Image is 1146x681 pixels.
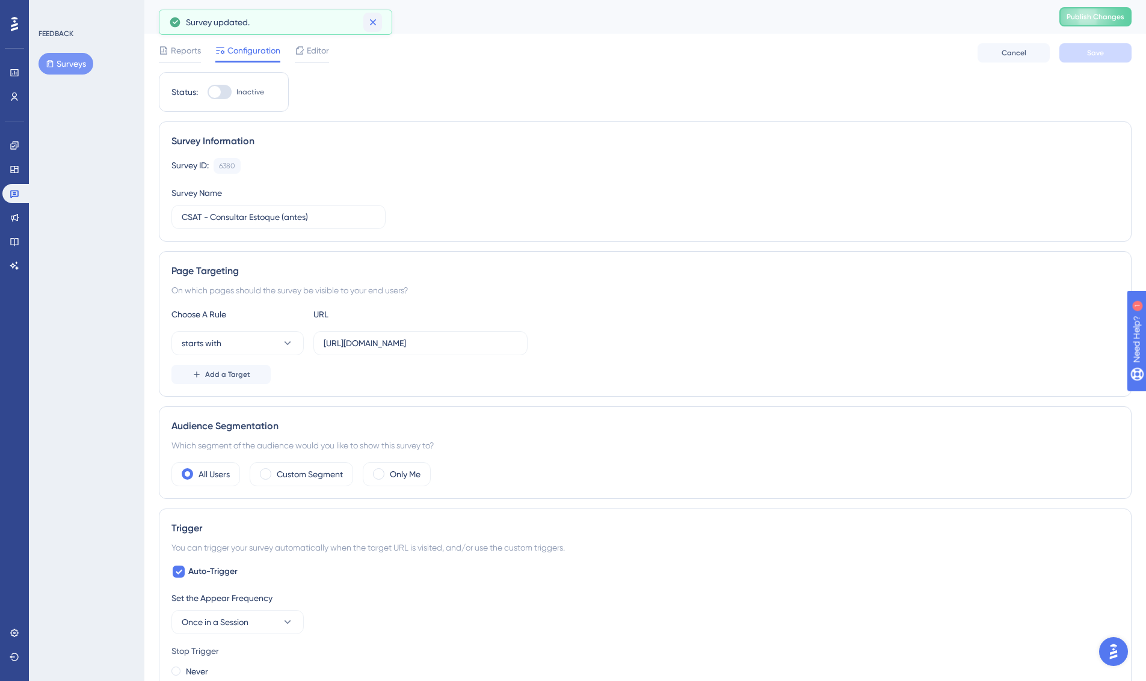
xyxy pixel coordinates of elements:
[1002,48,1026,58] span: Cancel
[171,85,198,99] div: Status:
[1087,48,1104,58] span: Save
[171,591,1119,605] div: Set the Appear Frequency
[182,615,248,629] span: Once in a Session
[39,29,73,38] div: FEEDBACK
[171,365,271,384] button: Add a Target
[28,3,75,17] span: Need Help?
[227,43,280,58] span: Configuration
[171,283,1119,298] div: On which pages should the survey be visible to your end users?
[171,264,1119,278] div: Page Targeting
[390,467,421,481] label: Only Me
[171,540,1119,555] div: You can trigger your survey automatically when the target URL is visited, and/or use the custom t...
[171,186,222,200] div: Survey Name
[199,467,230,481] label: All Users
[236,87,264,97] span: Inactive
[171,438,1119,453] div: Which segment of the audience would you like to show this survey to?
[39,53,93,75] button: Surveys
[186,664,208,679] label: Never
[171,644,1119,658] div: Stop Trigger
[1067,12,1124,22] span: Publish Changes
[171,331,304,355] button: starts with
[324,337,517,350] input: yourwebsite.com/path
[171,419,1119,433] div: Audience Segmentation
[171,610,304,634] button: Once in a Session
[159,8,1029,25] div: CSAT - Consultar Estoque (antes)
[277,467,343,481] label: Custom Segment
[1059,43,1132,63] button: Save
[171,134,1119,148] div: Survey Information
[186,15,250,29] span: Survey updated.
[307,43,329,58] span: Editor
[84,6,87,16] div: 1
[978,43,1050,63] button: Cancel
[1059,7,1132,26] button: Publish Changes
[182,336,221,350] span: starts with
[205,370,250,379] span: Add a Target
[188,564,238,579] span: Auto-Trigger
[171,521,1119,536] div: Trigger
[313,307,446,322] div: URL
[171,43,201,58] span: Reports
[219,161,235,171] div: 6380
[182,210,375,224] input: Type your Survey name
[1095,634,1132,670] iframe: UserGuiding AI Assistant Launcher
[171,307,304,322] div: Choose A Rule
[171,158,209,174] div: Survey ID:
